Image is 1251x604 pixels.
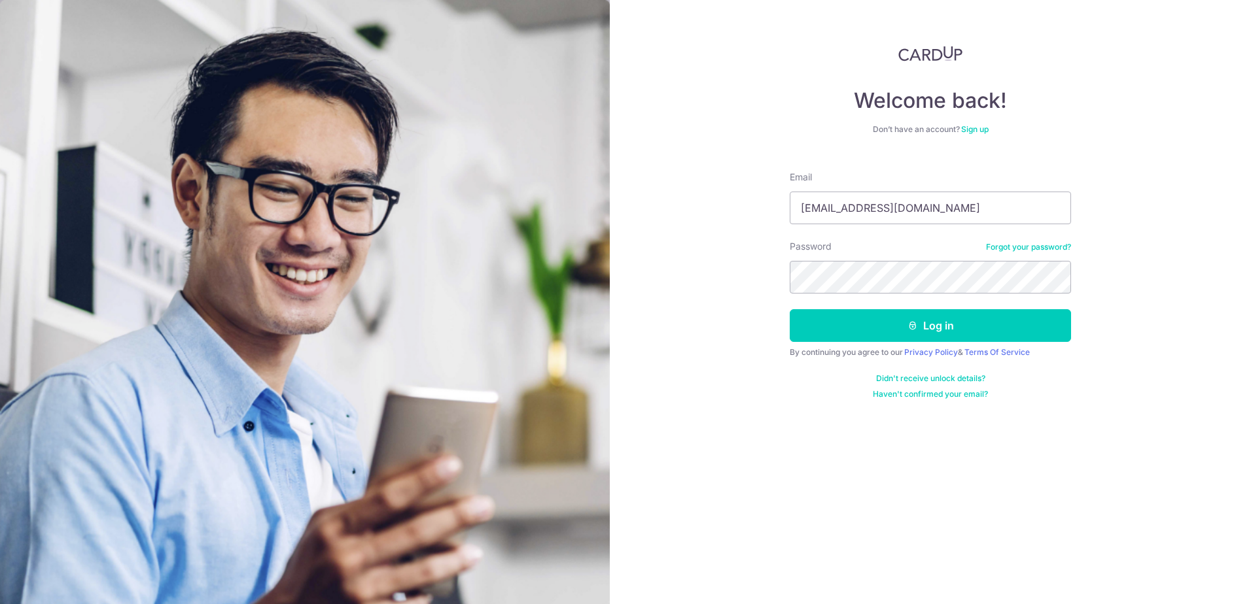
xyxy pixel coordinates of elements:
h4: Welcome back! [790,88,1071,114]
a: Forgot your password? [986,242,1071,252]
a: Didn't receive unlock details? [876,373,985,384]
a: Terms Of Service [964,347,1030,357]
div: By continuing you agree to our & [790,347,1071,358]
a: Sign up [961,124,989,134]
div: Don’t have an account? [790,124,1071,135]
button: Log in [790,309,1071,342]
a: Haven't confirmed your email? [873,389,988,399]
img: CardUp Logo [898,46,962,61]
a: Privacy Policy [904,347,958,357]
label: Email [790,171,812,184]
label: Password [790,240,832,253]
input: Enter your Email [790,192,1071,224]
